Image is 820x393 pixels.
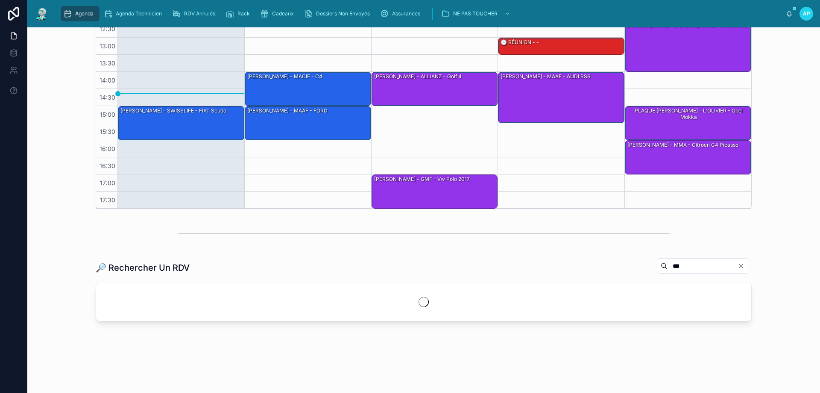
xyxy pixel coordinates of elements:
[170,6,221,21] a: RDV Annulés
[184,10,215,17] span: RDV Annulés
[120,107,227,115] div: [PERSON_NAME] - SWISSLIFE - FIAT Scudo
[101,6,168,21] a: Agenda Technicien
[97,94,117,101] span: 14:30
[237,10,250,17] span: Rack
[246,107,328,115] div: [PERSON_NAME] - MAAF - FORD
[97,59,117,67] span: 13:30
[96,262,190,274] h1: 🔎 Rechercher Un RDV
[98,196,117,204] span: 17:30
[75,10,94,17] span: Agenda
[223,6,256,21] a: Rack
[316,10,370,17] span: Dossiers Non Envoyés
[98,128,117,135] span: 15:30
[118,106,244,140] div: [PERSON_NAME] - SWISSLIFE - FIAT Scudo
[61,6,100,21] a: Agenda
[372,175,498,208] div: [PERSON_NAME] - GMF - vw polo 2017
[803,10,810,17] span: AP
[98,179,117,186] span: 17:00
[246,73,323,80] div: [PERSON_NAME] - MACIF - c4
[373,175,471,183] div: [PERSON_NAME] - GMF - vw polo 2017
[302,6,376,21] a: Dossiers Non Envoyés
[392,10,420,17] span: Assurances
[627,107,750,121] div: PLAQUE [PERSON_NAME] - L'OLIVIER - Opel Mokka
[56,4,786,23] div: scrollable content
[258,6,300,21] a: Cadeaux
[97,145,117,152] span: 16:00
[97,42,117,50] span: 13:00
[625,106,751,140] div: PLAQUE [PERSON_NAME] - L'OLIVIER - Opel Mokka
[373,73,463,80] div: [PERSON_NAME] - ALLIANZ - golf 4
[498,38,624,54] div: 🕒 RÉUNION - -
[245,72,371,106] div: [PERSON_NAME] - MACIF - c4
[738,263,748,269] button: Clear
[625,21,751,71] div: [PERSON_NAME] - [PERSON_NAME] - Citroën c3
[500,73,591,80] div: [PERSON_NAME] - MAAF - AUDI RS6
[372,72,498,106] div: [PERSON_NAME] - ALLIANZ - golf 4
[272,10,294,17] span: Cadeaux
[378,6,426,21] a: Assurances
[97,77,117,84] span: 14:00
[245,106,371,140] div: [PERSON_NAME] - MAAF - FORD
[625,141,751,174] div: [PERSON_NAME] - MMA - citroen C4 Picasso
[97,25,117,33] span: 12:30
[500,38,540,46] div: 🕒 RÉUNION - -
[498,72,624,123] div: [PERSON_NAME] - MAAF - AUDI RS6
[34,7,50,21] img: App logo
[116,10,162,17] span: Agenda Technicien
[627,141,739,149] div: [PERSON_NAME] - MMA - citroen C4 Picasso
[453,10,498,17] span: NE PAS TOUCHER
[97,162,117,169] span: 16:30
[439,6,515,21] a: NE PAS TOUCHER
[98,111,117,118] span: 15:00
